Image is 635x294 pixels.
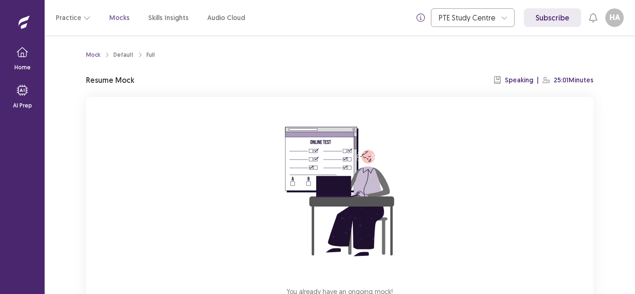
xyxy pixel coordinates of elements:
button: info [412,9,429,26]
a: Subscribe [524,8,581,27]
p: AI Prep [13,101,32,110]
p: Home [14,63,31,72]
a: Mock [86,51,100,59]
a: Mocks [109,13,130,23]
button: HA [605,8,624,27]
div: PTE Study Centre [439,9,496,27]
p: | [537,75,539,85]
p: 25:01 Minutes [554,75,594,85]
nav: breadcrumb [86,51,155,59]
a: Skills Insights [148,13,189,23]
div: Default [113,51,133,59]
button: Practice [56,9,91,26]
a: Audio Cloud [207,13,245,23]
div: Full [146,51,155,59]
img: attend-mock [256,108,423,275]
p: Resume Mock [86,74,134,86]
p: Speaking [505,75,533,85]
